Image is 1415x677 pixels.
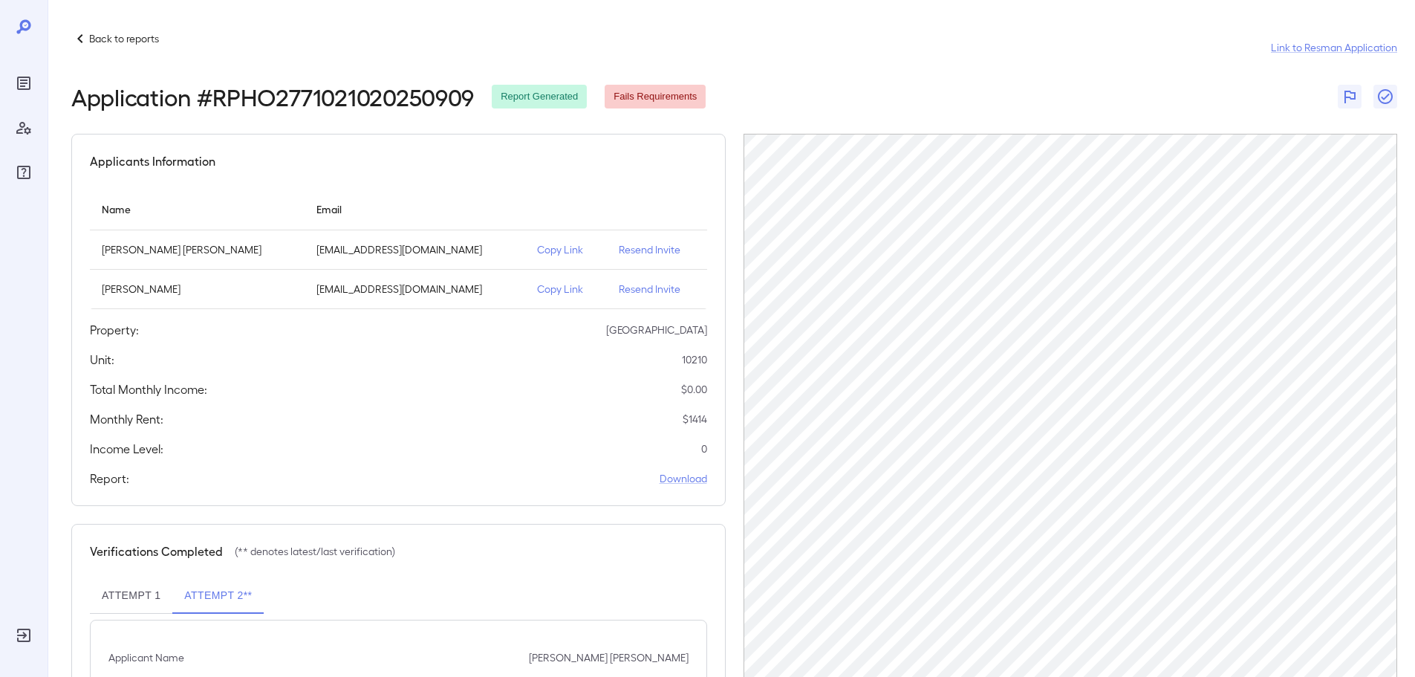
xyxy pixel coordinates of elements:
p: [PERSON_NAME] [102,282,293,297]
h5: Property: [90,321,139,339]
p: [EMAIL_ADDRESS][DOMAIN_NAME] [316,242,514,257]
button: Attempt 1 [90,578,172,614]
a: Download [660,471,707,486]
p: 10210 [682,352,707,367]
div: Log Out [12,623,36,647]
div: Reports [12,71,36,95]
p: Copy Link [537,242,595,257]
div: FAQ [12,161,36,184]
h5: Monthly Rent: [90,410,163,428]
p: $ 1414 [683,412,707,427]
button: Attempt 2** [172,578,264,614]
p: Applicant Name [108,650,184,665]
h5: Applicants Information [90,152,215,170]
h5: Verifications Completed [90,542,223,560]
button: Close Report [1373,85,1397,108]
h5: Total Monthly Income: [90,380,207,398]
p: 0 [701,441,707,456]
div: Manage Users [12,116,36,140]
h2: Application # RPHO2771021020250909 [71,83,474,110]
p: [GEOGRAPHIC_DATA] [606,323,707,337]
p: Back to reports [89,31,159,46]
p: Resend Invite [619,242,695,257]
a: Link to Resman Application [1271,40,1397,55]
p: [PERSON_NAME] [PERSON_NAME] [102,242,293,257]
th: Email [305,188,526,230]
p: Copy Link [537,282,595,297]
h5: Unit: [90,351,114,369]
th: Name [90,188,305,230]
p: [EMAIL_ADDRESS][DOMAIN_NAME] [316,282,514,297]
p: [PERSON_NAME] [PERSON_NAME] [529,650,689,665]
p: Resend Invite [619,282,695,297]
p: (** denotes latest/last verification) [235,544,395,559]
h5: Report: [90,470,129,487]
p: $ 0.00 [681,382,707,397]
span: Report Generated [492,90,587,104]
span: Fails Requirements [605,90,706,104]
table: simple table [90,188,707,309]
h5: Income Level: [90,440,163,458]
button: Flag Report [1338,85,1362,108]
